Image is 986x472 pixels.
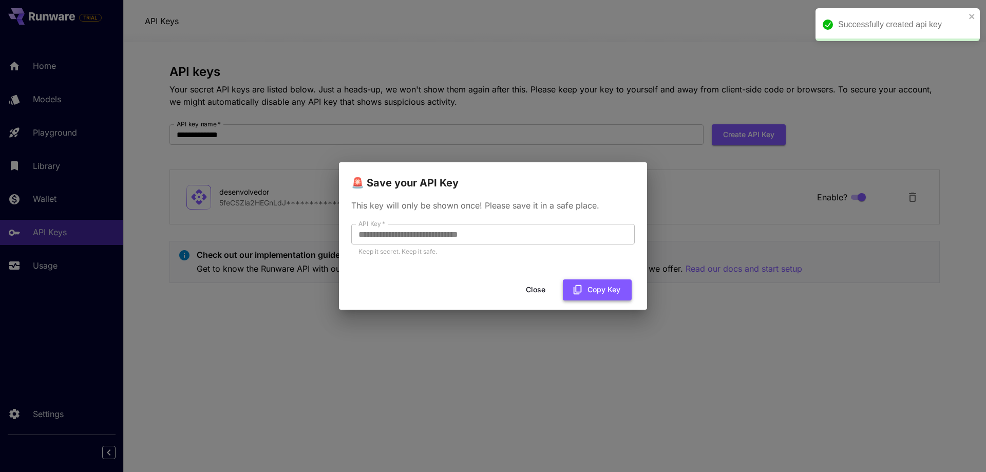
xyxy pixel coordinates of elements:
button: Copy Key [563,279,632,300]
div: Successfully created api key [838,18,965,31]
label: API Key [358,219,385,228]
h2: 🚨 Save your API Key [339,162,647,191]
button: Close [513,279,559,300]
p: Keep it secret. Keep it safe. [358,247,628,257]
button: close [969,12,976,21]
p: This key will only be shown once! Please save it in a safe place. [351,199,635,212]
